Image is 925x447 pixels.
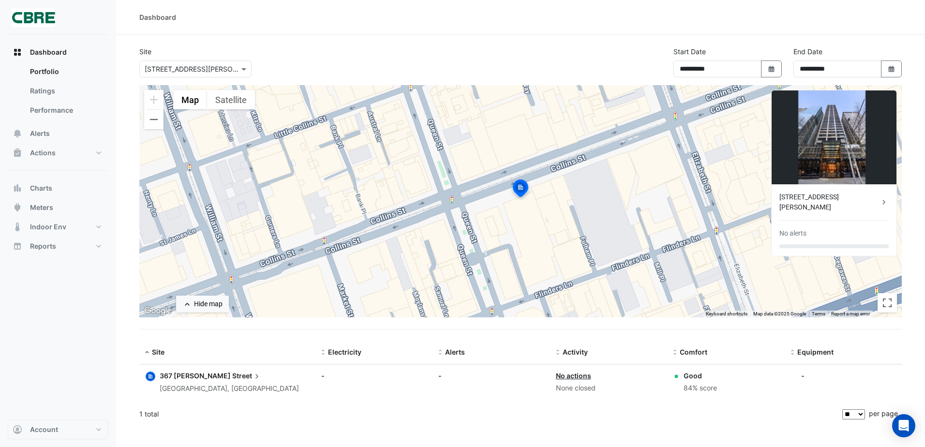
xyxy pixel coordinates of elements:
div: None closed [556,383,661,394]
button: Charts [8,179,108,198]
div: [STREET_ADDRESS][PERSON_NAME] [779,192,879,212]
div: 1 total [139,402,840,426]
span: Equipment [797,348,834,356]
img: Google [142,305,174,317]
div: Hide map [194,299,223,309]
button: Hide map [176,296,229,313]
div: Dashboard [139,12,176,22]
app-icon: Dashboard [13,47,22,57]
label: Start Date [673,46,706,57]
a: Report a map error [831,311,870,316]
app-icon: Charts [13,183,22,193]
button: Keyboard shortcuts [706,311,747,317]
fa-icon: Select Date [767,65,776,73]
div: 84% score [684,383,717,394]
span: Electricity [328,348,361,356]
button: Toggle fullscreen view [878,293,897,313]
div: Open Intercom Messenger [892,414,915,437]
app-icon: Reports [13,241,22,251]
a: Ratings [22,81,108,101]
a: No actions [556,372,591,380]
img: site-pin-selected.svg [510,178,531,201]
button: Indoor Env [8,217,108,237]
span: Map data ©2025 Google [753,311,806,316]
div: - [438,371,544,381]
a: Terms (opens in new tab) [812,311,825,316]
button: Account [8,420,108,439]
app-icon: Alerts [13,129,22,138]
app-icon: Indoor Env [13,222,22,232]
div: Good [684,371,717,381]
div: [GEOGRAPHIC_DATA], [GEOGRAPHIC_DATA] [160,383,299,394]
label: Site [139,46,151,57]
a: Open this area in Google Maps (opens a new window) [142,305,174,317]
span: Alerts [445,348,465,356]
span: Street [232,371,262,381]
a: Portfolio [22,62,108,81]
span: 367 [PERSON_NAME] [160,372,231,380]
button: Actions [8,143,108,163]
span: Account [30,425,58,434]
div: - [801,371,805,381]
button: Show street map [173,90,207,109]
app-icon: Meters [13,203,22,212]
button: Alerts [8,124,108,143]
span: per page [869,409,898,417]
img: Company Logo [12,8,55,27]
button: Show satellite imagery [207,90,255,109]
span: Activity [563,348,588,356]
button: Reports [8,237,108,256]
div: - [321,371,427,381]
span: Meters [30,203,53,212]
span: Actions [30,148,56,158]
span: Dashboard [30,47,67,57]
span: Charts [30,183,52,193]
span: Site [152,348,164,356]
a: Performance [22,101,108,120]
div: No alerts [779,228,806,238]
label: End Date [793,46,822,57]
span: Reports [30,241,56,251]
button: Zoom in [144,90,164,109]
app-icon: Actions [13,148,22,158]
button: Zoom out [144,110,164,129]
span: Alerts [30,129,50,138]
button: Dashboard [8,43,108,62]
div: Dashboard [8,62,108,124]
img: 367 Collins Street [772,90,896,184]
span: Indoor Env [30,222,66,232]
fa-icon: Select Date [887,65,896,73]
span: Comfort [680,348,707,356]
button: Meters [8,198,108,217]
